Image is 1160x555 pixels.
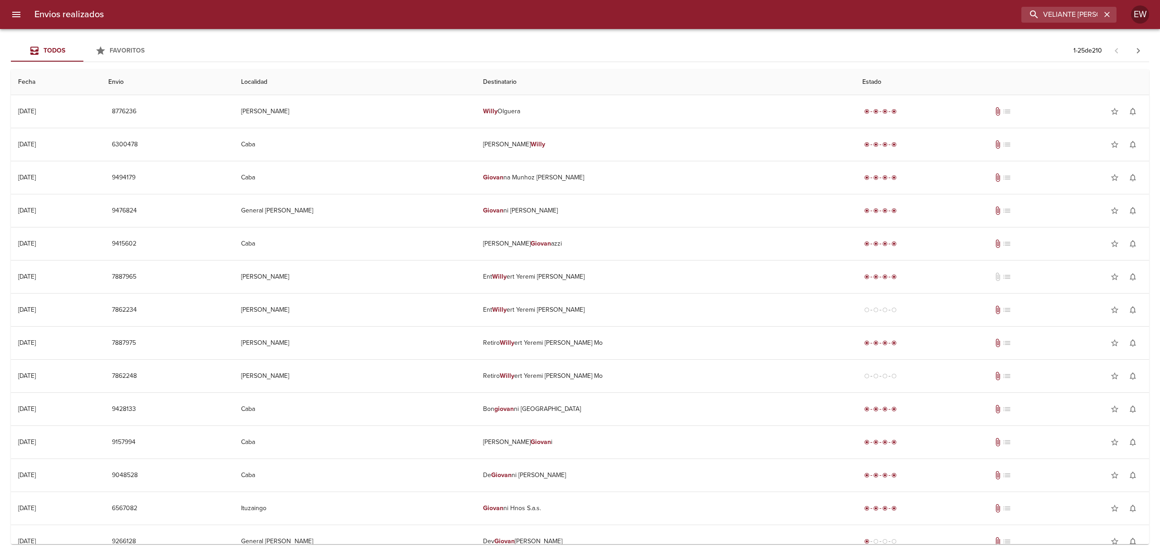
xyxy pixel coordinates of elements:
td: Caba [234,459,475,492]
span: radio_button_checked [891,175,897,180]
button: 9048528 [108,467,141,484]
span: radio_button_unchecked [882,307,888,313]
span: notifications_none [1128,239,1137,248]
span: star_border [1110,239,1119,248]
td: Retiro ert Yeremi [PERSON_NAME] Mo [476,327,855,359]
em: Willy [492,306,507,314]
div: [DATE] [18,140,36,148]
span: Tiene documentos adjuntos [993,504,1002,513]
span: notifications_none [1128,305,1137,314]
span: No tiene pedido asociado [1002,173,1011,182]
div: [DATE] [18,405,36,413]
button: Activar notificaciones [1124,301,1142,319]
span: radio_button_checked [864,175,870,180]
span: notifications_none [1128,338,1137,347]
div: Entregado [862,504,899,513]
button: Agregar a favoritos [1106,466,1124,484]
span: radio_button_checked [873,109,879,114]
span: Tiene documentos adjuntos [993,438,1002,447]
div: [DATE] [18,207,36,214]
span: radio_button_unchecked [873,539,879,544]
span: 9048528 [112,470,138,481]
td: Caba [234,426,475,458]
div: Entregado [862,173,899,182]
span: notifications_none [1128,504,1137,513]
div: Entregado [862,107,899,116]
div: Entregado [862,239,899,248]
span: star_border [1110,438,1119,447]
span: star_border [1110,338,1119,347]
span: star_border [1110,305,1119,314]
div: [DATE] [18,306,36,314]
button: 9476824 [108,203,140,219]
button: 6567082 [108,500,141,517]
button: Agregar a favoritos [1106,268,1124,286]
button: menu [5,4,27,25]
button: 9494179 [108,169,139,186]
span: Tiene documentos adjuntos [993,305,1002,314]
span: Tiene documentos adjuntos [993,405,1002,414]
button: 7887965 [108,269,140,285]
span: radio_button_checked [864,109,870,114]
td: Retiro ert Yeremi [PERSON_NAME] Mo [476,360,855,392]
div: Entregado [862,338,899,347]
span: 8776236 [112,106,136,117]
span: No tiene pedido asociado [1002,239,1011,248]
td: De ni [PERSON_NAME] [476,459,855,492]
span: notifications_none [1128,272,1137,281]
button: Activar notificaciones [1124,135,1142,154]
span: radio_button_checked [873,406,879,412]
span: radio_button_unchecked [891,307,897,313]
th: Destinatario [476,69,855,95]
td: na Munhoz [PERSON_NAME] [476,161,855,194]
span: notifications_none [1128,405,1137,414]
button: Agregar a favoritos [1106,135,1124,154]
td: ni [PERSON_NAME] [476,194,855,227]
button: Agregar a favoritos [1106,202,1124,220]
span: No tiene documentos adjuntos [993,272,1002,281]
span: radio_button_checked [873,175,879,180]
button: Activar notificaciones [1124,499,1142,517]
td: [PERSON_NAME] azzi [476,227,855,260]
span: Tiene documentos adjuntos [993,537,1002,546]
span: radio_button_checked [873,506,879,511]
span: radio_button_checked [891,439,897,445]
h6: Envios realizados [34,7,104,22]
em: Giovan [491,471,512,479]
span: star_border [1110,471,1119,480]
span: star_border [1110,206,1119,215]
span: radio_button_checked [864,340,870,346]
span: notifications_none [1128,140,1137,149]
span: radio_button_checked [882,274,888,280]
th: Fecha [11,69,101,95]
span: radio_button_checked [891,506,897,511]
span: radio_button_checked [891,208,897,213]
input: buscar [1021,7,1101,23]
em: Giovan [531,240,551,247]
span: notifications_none [1128,206,1137,215]
span: radio_button_unchecked [891,373,897,379]
span: radio_button_checked [864,439,870,445]
em: Giovan [494,537,515,545]
th: Estado [855,69,1149,95]
span: radio_button_unchecked [873,373,879,379]
em: Giovan [483,174,503,181]
span: star_border [1110,504,1119,513]
span: radio_button_checked [864,208,870,213]
span: Tiene documentos adjuntos [993,239,1002,248]
span: 9428133 [112,404,136,415]
span: No tiene pedido asociado [1002,537,1011,546]
button: 8776236 [108,103,140,120]
button: Agregar a favoritos [1106,334,1124,352]
span: radio_button_unchecked [864,307,870,313]
button: Agregar a favoritos [1106,400,1124,418]
button: Activar notificaciones [1124,102,1142,121]
span: star_border [1110,173,1119,182]
span: radio_button_unchecked [864,373,870,379]
span: 9415602 [112,238,136,250]
span: Tiene documentos adjuntos [993,107,1002,116]
span: notifications_none [1128,107,1137,116]
button: Agregar a favoritos [1106,499,1124,517]
div: Entregado [862,471,899,480]
span: radio_button_checked [864,473,870,478]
